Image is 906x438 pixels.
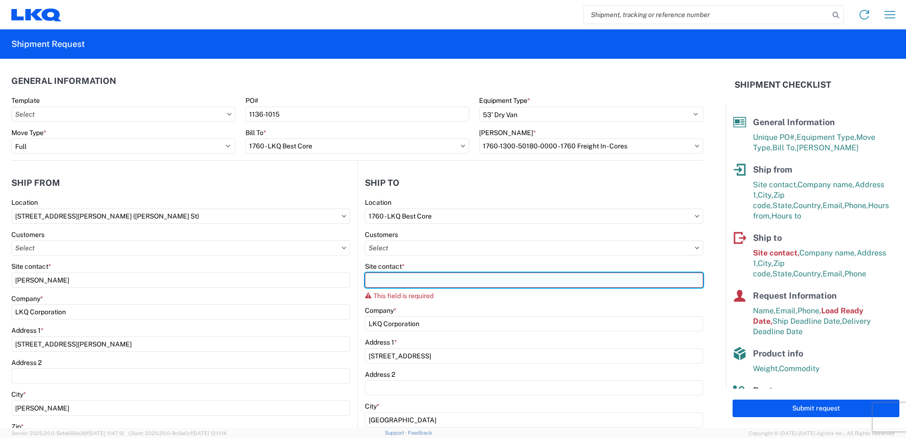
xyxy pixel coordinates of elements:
[11,262,51,271] label: Site contact
[11,128,46,137] label: Move Type
[11,240,350,255] input: Select
[753,306,776,315] span: Name,
[11,358,42,367] label: Address 2
[245,138,470,154] input: Select
[753,364,779,373] span: Weight,
[793,269,823,278] span: Country,
[799,248,857,257] span: Company name,
[844,269,866,278] span: Phone
[479,138,703,154] input: Select
[365,209,703,224] input: Select
[365,230,398,239] label: Customers
[844,201,868,210] span: Phone,
[11,38,85,50] h2: Shipment Request
[753,133,797,142] span: Unique PO#,
[797,133,856,142] span: Equipment Type,
[753,180,797,189] span: Site contact,
[365,262,405,271] label: Site contact
[753,385,778,395] span: Route
[245,128,266,137] label: Bill To
[11,76,116,86] h2: General Information
[365,338,397,347] label: Address 1
[11,96,40,105] label: Template
[753,291,837,301] span: Request Information
[11,390,26,399] label: City
[11,430,124,436] span: Server: 2025.20.0-5efa686e39f
[797,143,859,152] span: [PERSON_NAME]
[776,306,797,315] span: Email,
[733,400,899,417] button: Submit request
[772,143,797,152] span: Bill To,
[245,96,258,105] label: PO#
[758,259,773,268] span: City,
[365,198,391,207] label: Location
[793,201,823,210] span: Country,
[753,233,782,243] span: Ship to
[753,348,803,358] span: Product info
[797,180,855,189] span: Company name,
[753,248,799,257] span: Site contact,
[734,79,831,91] h2: Shipment Checklist
[373,292,434,300] span: This field is required
[779,364,820,373] span: Commodity
[753,117,835,127] span: General Information
[11,422,24,431] label: Zip
[385,430,408,436] a: Support
[11,107,236,122] input: Select
[479,128,536,137] label: [PERSON_NAME]
[365,240,703,255] input: Select
[11,198,38,207] label: Location
[753,164,792,174] span: Ship from
[408,430,432,436] a: Feedback
[192,430,226,436] span: [DATE] 12:11:14
[758,191,773,200] span: City,
[89,430,124,436] span: [DATE] 11:47:12
[772,317,842,326] span: Ship Deadline Date,
[479,96,530,105] label: Equipment Type
[772,201,793,210] span: State,
[11,294,43,303] label: Company
[797,306,821,315] span: Phone,
[11,230,45,239] label: Customers
[365,178,399,188] h2: Ship to
[11,209,350,224] input: Select
[365,370,395,379] label: Address 2
[365,306,397,315] label: Company
[11,178,60,188] h2: Ship from
[11,326,44,335] label: Address 1
[823,201,844,210] span: Email,
[771,211,801,220] span: Hours to
[365,402,380,411] label: City
[772,269,793,278] span: State,
[128,430,226,436] span: Client: 2025.20.0-8c6e0cf
[823,269,844,278] span: Email,
[749,429,895,438] span: Copyright © [DATE]-[DATE] Agistix Inc., All Rights Reserved
[584,6,829,24] input: Shipment, tracking or reference number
